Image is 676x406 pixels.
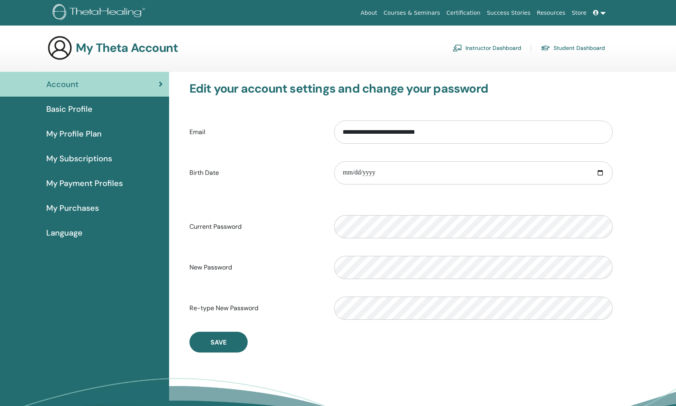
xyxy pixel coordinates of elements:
[189,81,613,96] h3: Edit your account settings and change your password
[541,42,605,54] a: Student Dashboard
[183,125,329,140] label: Email
[183,301,329,316] label: Re-type New Password
[380,6,443,20] a: Courses & Seminars
[53,4,148,22] img: logo.png
[541,45,550,51] img: graduation-cap.svg
[534,6,569,20] a: Resources
[484,6,534,20] a: Success Stories
[46,103,93,115] span: Basic Profile
[569,6,590,20] a: Store
[443,6,483,20] a: Certification
[453,44,462,51] img: chalkboard-teacher.svg
[46,227,83,239] span: Language
[211,338,227,347] span: Save
[46,128,102,140] span: My Profile Plan
[76,41,178,55] h3: My Theta Account
[46,152,112,164] span: My Subscriptions
[46,202,99,214] span: My Purchases
[46,177,123,189] span: My Payment Profiles
[47,35,73,61] img: generic-user-icon.jpg
[183,260,329,275] label: New Password
[46,78,79,90] span: Account
[183,219,329,234] label: Current Password
[189,332,248,353] button: Save
[357,6,380,20] a: About
[183,165,329,180] label: Birth Date
[453,42,521,54] a: Instructor Dashboard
